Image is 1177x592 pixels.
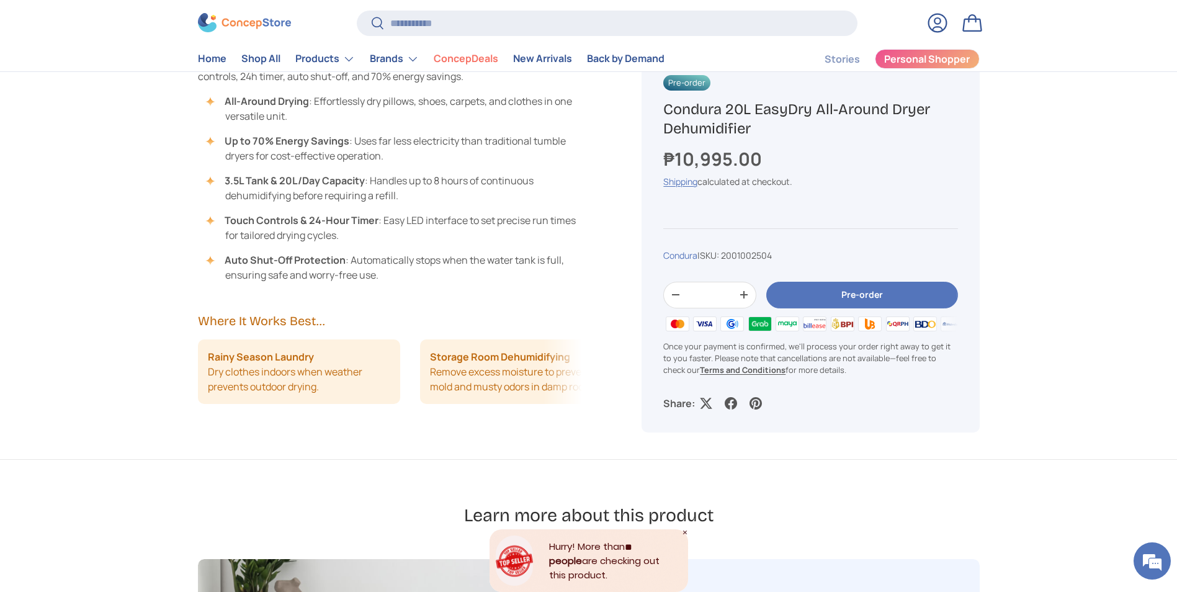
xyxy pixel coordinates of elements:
[434,47,498,71] a: ConcepDeals
[884,55,970,65] span: Personal Shopper
[663,315,691,333] img: master
[795,47,980,71] nav: Secondary
[204,6,233,36] div: Minimize live chat window
[198,312,583,330] h2: Where It Works Best...
[210,94,583,123] li: : Effortlessly dry pillows, shoes, carpets, and clothes in one versatile unit.
[663,176,697,188] a: Shipping
[663,100,957,138] h1: Condura 20L EasyDry All-Around Dryer Dehumidifier
[225,174,365,187] strong: 3.5L Tank & 20L/Day Capacity
[72,156,171,282] span: We're online!
[884,315,911,333] img: qrph
[663,176,957,189] div: calculated at checkout.
[774,315,801,333] img: maya
[856,315,884,333] img: ubp
[663,75,710,91] span: Pre-order
[691,315,718,333] img: visa
[829,315,856,333] img: bpi
[210,253,583,282] li: : Automatically stops when the water tank is full, ensuring safe and worry-free use.
[801,315,828,333] img: billease
[663,147,765,172] strong: ₱10,995.00
[766,282,957,308] button: Pre-order
[718,315,746,333] img: gcash
[700,249,719,261] span: SKU:
[225,213,378,227] strong: Touch Controls & 24-Hour Timer
[464,504,714,527] h2: Learn more about this product
[225,134,349,148] strong: Up to 70% Energy Savings
[210,173,583,203] li: : Handles up to 8 hours of continuous dehumidifying before requiring a refill.
[700,365,785,376] a: Terms and Conditions
[513,47,572,71] a: New Arrivals
[911,315,939,333] img: bdo
[210,213,583,243] li: : Easy LED interface to set precise run times for tailored drying cycles.
[198,339,401,404] li: Dry clothes indoors when weather prevents outdoor drying.
[430,349,570,364] strong: Storage Room Dehumidifying
[208,349,314,364] strong: Rainy Season Laundry
[682,529,688,536] div: Close
[288,47,362,71] summary: Products
[198,14,291,33] img: ConcepStore
[225,253,346,267] strong: Auto Shut-Off Protection
[721,249,772,261] span: 2001002504
[420,339,623,404] li: Remove excess moisture to prevent mold and musty odors in damp rooms.
[663,249,697,261] a: Condura
[663,341,957,377] p: Once your payment is confirmed, we'll process your order right away to get it to you faster. Plea...
[746,315,773,333] img: grabpay
[697,249,772,261] span: |
[875,49,980,69] a: Personal Shopper
[362,47,426,71] summary: Brands
[587,47,665,71] a: Back by Demand
[198,40,579,83] span: The Condura 20L EasyDry All-Around Dryer Dehumidifier dries clothes, shoes, pillows, carpets, and...
[198,47,226,71] a: Home
[210,133,583,163] li: : Uses far less electricity than traditional tumble dryers for cost-effective operation.
[198,47,665,71] nav: Primary
[6,339,236,382] textarea: Type your message and hit 'Enter'
[225,94,309,108] strong: All-Around Drying
[65,70,208,86] div: Chat with us now
[939,315,966,333] img: metrobank
[825,47,860,71] a: Stories
[663,397,695,411] p: Share:
[241,47,280,71] a: Shop All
